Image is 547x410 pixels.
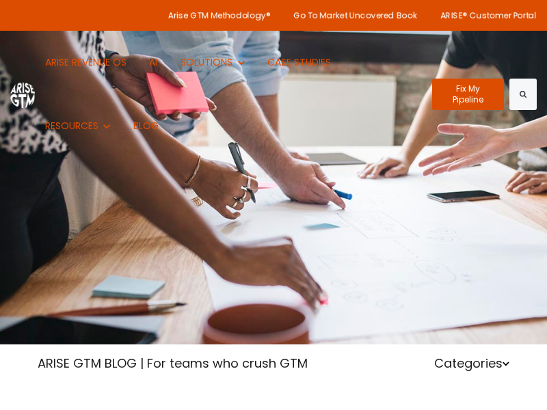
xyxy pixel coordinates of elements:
[123,94,169,158] a: BLOG
[479,344,547,410] iframe: Chat Widget
[139,31,168,94] a: AI
[509,79,537,110] button: Search
[35,31,422,158] nav: Desktop navigation
[35,94,120,158] button: Show submenu for RESOURCES RESOURCES
[10,81,35,107] img: ARISE GTM logo (1) white
[181,55,181,56] span: Show submenu for SOLUTIONS
[257,31,341,94] a: CASE STUDIES
[432,79,505,110] a: Fix My Pipeline
[181,55,232,69] span: SOLUTIONS
[35,31,137,94] a: ARISE REVENUE OS
[434,355,509,372] a: Categories
[45,119,46,120] span: Show submenu for RESOURCES
[38,355,308,372] a: ARISE GTM BLOG | For teams who crush GTM
[170,31,254,94] button: Show submenu for SOLUTIONS SOLUTIONS
[45,119,98,133] span: RESOURCES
